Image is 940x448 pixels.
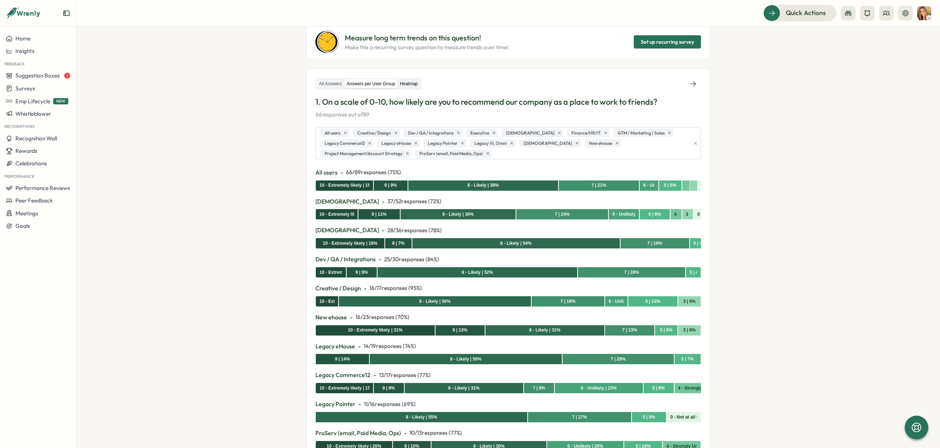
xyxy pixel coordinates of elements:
[319,385,369,392] div: 10 - Extremely likely | 15%
[387,197,441,205] span: 37 / 52 responses ( 72 %)
[560,298,575,305] div: 7 | 19%
[63,10,70,17] button: Expand sidebar
[315,197,379,206] span: [DEMOGRAPHIC_DATA]
[404,429,406,438] span: -
[15,210,38,217] span: Meetings
[406,414,437,421] div: 8 - Likely | 55%
[346,168,401,176] span: 66 / 89 responses ( 75 %)
[697,211,701,218] div: 0 - Not at all likely | 3%
[398,79,420,89] label: Heatmap
[358,399,361,409] span: -
[622,327,637,334] div: 7 | 13%
[500,240,531,247] div: 8 - Likely | 54%
[364,400,416,408] span: 11 / 16 responses ( 69 %)
[315,226,379,235] span: [DEMOGRAPHIC_DATA]
[392,240,405,247] div: 9 | 7%
[686,211,690,218] div: 3 | 3%
[555,211,570,218] div: 7 | 24%
[470,130,489,137] span: Executive
[524,140,572,147] span: [DEMOGRAPHIC_DATA]
[786,8,826,18] span: Quick Actions
[345,43,509,51] p: Make this a recurring survey question to measure trends over time!
[369,284,422,292] span: 16 / 17 responses ( 95 %)
[323,240,377,247] div: 10 - Extremely likely | 18%
[315,399,355,409] span: Legacy Pointer
[315,284,361,293] span: Creative / Design
[315,255,376,264] span: Dev / QA / Integrations
[372,211,387,218] div: 9 | 11%
[609,298,624,305] div: 6 - Unlikely | 6%
[533,385,545,392] div: 7 | 8%
[15,160,47,167] span: Celebrations
[408,130,453,137] span: Dev / QA / Integrations
[325,140,365,147] span: Legacy Commerce12
[643,182,655,189] div: 6 - Unlikely | 5%
[382,385,395,392] div: 9 | 8%
[15,184,70,191] span: Performance Reviews
[53,98,68,104] span: NEW
[624,269,639,276] div: 7 | 28%
[419,298,451,305] div: 8 - Likely | 50%
[678,385,701,392] div: 4 - Strongly Unlikely | 8%
[15,135,57,142] span: Recognition Wall
[319,182,369,189] div: 10 - Extremely likely | 15%
[647,240,662,247] div: 7 | 18%
[15,72,60,79] span: Suggestion Boxes
[382,226,384,235] span: -
[317,79,344,89] label: All Answers
[357,130,391,137] span: Creative / Design
[319,211,354,218] div: 10 - Extremely likely | 11%
[462,269,493,276] div: 8 - Likely | 52%
[364,342,416,350] span: 14 / 19 responses ( 74 %)
[355,313,409,321] span: 16 / 23 responses ( 70 %)
[15,147,37,154] span: Rewards
[348,327,402,334] div: 10 - Extremely likely | 31%
[384,255,439,264] span: 25 / 30 responses ( 84 %)
[674,211,678,218] div: 4 - Strongly Unlikely | 3%
[315,313,347,322] span: New ehouse
[664,182,676,189] div: 5 | 6%
[384,182,397,189] div: 9 | 9%
[428,140,458,147] span: Legacy Pointer
[340,168,343,177] span: -
[325,130,340,137] span: All users
[64,73,70,79] span: 1
[572,414,587,421] div: 7 | 27%
[15,222,30,229] span: Goals
[319,269,342,276] div: 10 - Extremely likely | 8%
[591,182,606,189] div: 7 | 21%
[364,284,366,293] span: -
[694,240,701,247] div: 5 | 4%
[645,298,660,305] div: 5 | 13%
[345,32,509,44] p: Measure long term trends on this question!
[683,327,695,334] div: 3 | 6%
[448,385,480,392] div: 8 - Likely | 31%
[506,130,554,137] span: [DEMOGRAPHIC_DATA]
[442,211,474,218] div: 8 - Likely | 30%
[641,36,694,48] span: Set up recurring survey
[409,429,462,437] span: 10 / 13 responses ( 77 %)
[382,197,384,206] span: -
[529,327,560,334] div: 8 - Likely | 31%
[571,130,601,137] span: Finance/HR/IT
[379,255,381,264] span: -
[612,211,635,218] div: 6 - Unlikely | 8%
[683,298,695,305] div: 3 | 6%
[634,35,701,49] button: Set up recurring survey
[652,385,665,392] div: 5 | 8%
[917,6,931,20] img: Tarin O'Neill
[358,342,361,351] span: -
[15,197,53,204] span: Peer Feedback
[15,85,35,92] span: Surveys
[315,429,401,438] span: ProServ (email, Paid Media, Ops)
[648,211,661,218] div: 5 | 8%
[643,414,655,421] div: 5 | 9%
[315,96,701,108] p: 1. On a scale of 0-10, how likely are you to recommend our company as a place to work to friends?
[387,226,442,234] span: 28 / 36 responses ( 78 %)
[325,150,402,157] span: Project Management/Account Strategy
[15,98,50,105] span: Emp Lifecycle
[15,110,51,117] span: Whistleblower
[670,414,697,421] div: 0 - Not at all likely | 9%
